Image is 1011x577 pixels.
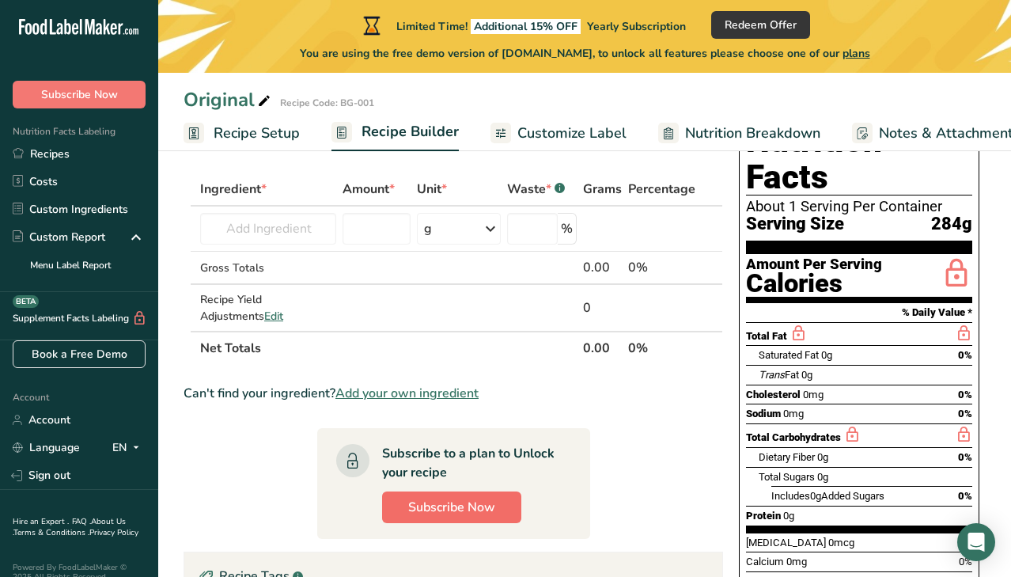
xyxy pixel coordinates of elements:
span: 0mg [786,556,807,568]
div: 0% [628,258,695,277]
div: Waste [507,180,565,199]
span: Additional 15% OFF [471,19,581,34]
div: Gross Totals [200,260,336,276]
span: 0mg [803,389,824,400]
span: 0% [958,490,972,502]
span: [MEDICAL_DATA] [746,537,826,549]
span: Recipe Setup [214,123,300,144]
div: Amount Per Serving [746,257,882,272]
span: 0% [958,408,972,419]
a: Language [13,434,80,461]
span: 0g [810,490,821,502]
a: Recipe Builder [331,114,459,152]
button: Redeem Offer [711,11,810,39]
span: Yearly Subscription [587,19,686,34]
span: Unit [417,180,447,199]
span: Grams [583,180,622,199]
i: Trans [759,369,785,381]
div: Custom Report [13,229,105,245]
span: Total Carbohydrates [746,431,841,443]
a: Customize Label [490,116,627,151]
span: Protein [746,510,781,522]
span: Total Fat [746,330,787,342]
span: Recipe Builder [362,121,459,142]
th: 0.00 [580,331,625,364]
div: Original [184,85,274,114]
div: Calories [746,272,882,295]
section: % Daily Value * [746,303,972,322]
span: 0% [959,556,972,568]
a: Recipe Setup [184,116,300,151]
span: Amount [343,180,395,199]
span: 0g [817,451,828,463]
span: Nutrition Breakdown [685,123,820,144]
span: Serving Size [746,214,844,234]
span: Includes Added Sugars [771,490,884,502]
span: You are using the free demo version of [DOMAIN_NAME], to unlock all features please choose one of... [300,45,870,62]
span: Saturated Fat [759,349,819,361]
div: Can't find your ingredient? [184,384,723,403]
input: Add Ingredient [200,213,336,245]
span: Dietary Fiber [759,451,815,463]
a: Book a Free Demo [13,340,146,368]
div: About 1 Serving Per Container [746,199,972,214]
button: Subscribe Now [382,492,521,523]
span: Subscribe Now [408,498,495,517]
span: Fat [759,369,799,381]
a: Privacy Policy [89,527,138,538]
div: BETA [13,295,39,308]
a: Nutrition Breakdown [658,116,820,151]
button: Subscribe Now [13,81,146,108]
div: 0.00 [583,258,622,277]
h1: Nutrition Facts [746,123,972,195]
span: 0% [958,451,972,463]
div: Limited Time! [360,16,686,35]
div: Recipe Code: BG-001 [280,96,374,110]
a: About Us . [13,516,126,538]
div: Subscribe to a plan to Unlock your recipe [382,444,559,482]
span: 0% [958,389,972,400]
span: Redeem Offer [725,17,797,33]
div: 0 [583,298,622,317]
div: Open Intercom Messenger [957,523,995,561]
span: 0g [817,471,828,483]
span: Calcium [746,556,784,568]
th: 0% [625,331,699,364]
span: Ingredient [200,180,267,199]
th: Net Totals [197,331,580,364]
span: Total Sugars [759,471,815,483]
span: Percentage [628,180,695,199]
div: EN [112,438,146,457]
div: g [424,219,432,238]
span: Subscribe Now [41,86,118,103]
span: 0g [801,369,812,381]
span: 0mg [783,408,804,419]
div: Recipe Yield Adjustments [200,291,336,325]
a: Hire an Expert . [13,516,69,527]
span: 0mcg [828,537,854,549]
span: Sodium [746,408,781,419]
span: 284g [931,214,972,234]
span: Cholesterol [746,389,801,400]
span: 0% [958,349,972,361]
span: 0g [783,510,794,522]
span: Customize Label [517,123,627,144]
span: plans [842,46,870,61]
a: FAQ . [72,516,91,527]
span: Edit [264,309,283,324]
span: 0g [821,349,832,361]
span: Add your own ingredient [335,384,479,403]
a: Terms & Conditions . [13,527,89,538]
